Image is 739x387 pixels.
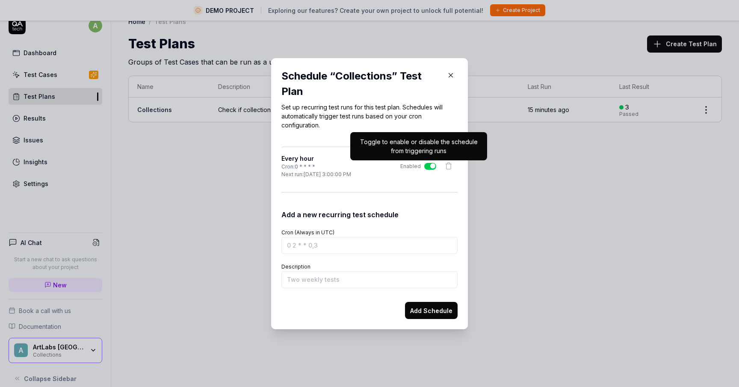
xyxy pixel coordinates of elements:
label: Cron (Always in UTC) [281,229,334,236]
div: Enabled [400,162,421,170]
div: Next run: [DATE] 3:00:00 PM [281,171,351,178]
button: Add Schedule [405,302,458,319]
div: Add a new recurring test schedule [281,206,458,220]
p: Set up recurring test runs for this test plan. Schedules will automatically trigger test runs bas... [281,103,458,130]
h4: Every hour [281,154,351,163]
input: 0 2 * * 0,3 [281,237,458,254]
div: Schedule “ Collections ” Test Plan [281,68,440,99]
button: Enabled [424,162,436,169]
label: Description [281,263,310,270]
button: Close Modal [444,68,458,82]
input: Two weekly tests [281,271,458,288]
